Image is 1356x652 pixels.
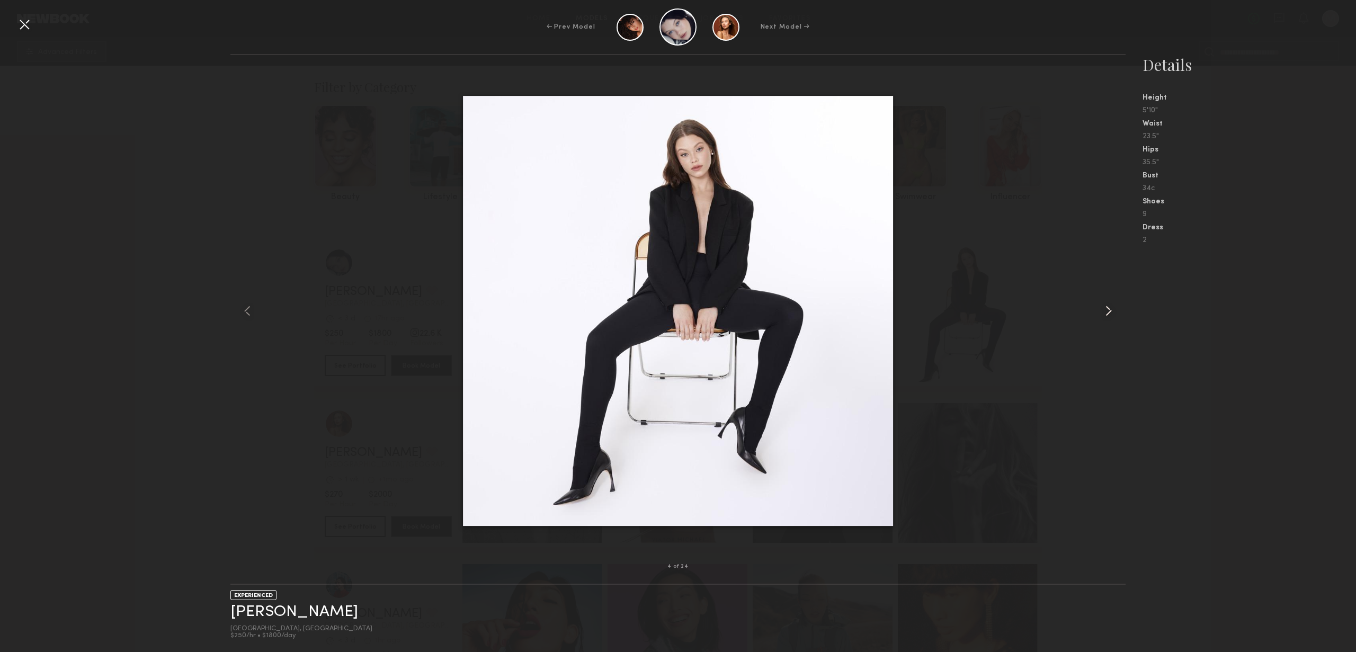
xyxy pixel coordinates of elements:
[1143,172,1356,180] div: Bust
[547,22,595,32] div: ← Prev Model
[1143,185,1356,192] div: 34c
[230,626,372,632] div: [GEOGRAPHIC_DATA], [GEOGRAPHIC_DATA]
[1143,94,1356,102] div: Height
[1143,159,1356,166] div: 35.5"
[761,22,810,32] div: Next Model →
[230,604,358,620] a: [PERSON_NAME]
[1143,211,1356,218] div: 9
[230,632,372,639] div: $250/hr • $1800/day
[230,590,276,600] div: EXPERIENCED
[1143,146,1356,154] div: Hips
[667,564,688,569] div: 4 of 24
[1143,54,1356,75] div: Details
[1143,133,1356,140] div: 23.5"
[1143,120,1356,128] div: Waist
[1143,237,1356,244] div: 2
[1143,224,1356,231] div: Dress
[1143,107,1356,114] div: 5'10"
[1143,198,1356,206] div: Shoes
